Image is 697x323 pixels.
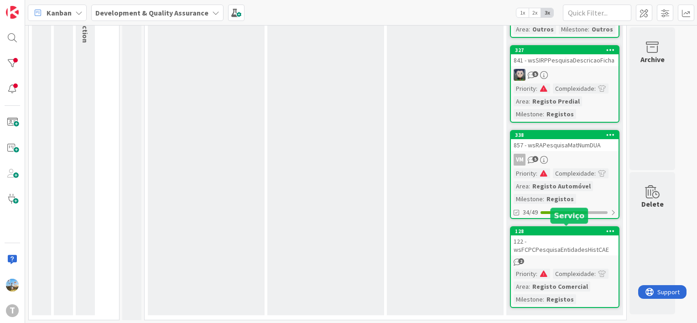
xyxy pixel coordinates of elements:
[543,109,544,119] span: :
[594,83,596,94] span: :
[515,47,619,53] div: 327
[536,168,537,178] span: :
[544,294,576,304] div: Registos
[529,281,530,292] span: :
[514,83,536,94] div: Priority
[511,154,619,166] div: VM
[514,294,543,304] div: Milestone
[511,69,619,81] div: LS
[511,131,619,151] div: 338857 - wsRAPesquisaMatNumDUA
[529,8,541,17] span: 2x
[518,258,524,264] span: 2
[553,83,594,94] div: Complexidade
[511,46,619,54] div: 327
[536,269,537,279] span: :
[530,181,593,191] div: Registo Automóvel
[510,130,619,219] a: 338857 - wsRAPesquisaMatNumDUAVMPriority:Complexidade:Area:Registo AutomóvelMilestone:Registos34/49
[530,281,590,292] div: Registo Comercial
[529,96,530,106] span: :
[6,6,19,19] img: Visit kanbanzone.com
[543,194,544,204] span: :
[514,168,536,178] div: Priority
[511,227,619,235] div: 128
[529,181,530,191] span: :
[529,24,530,34] span: :
[640,54,665,65] div: Archive
[594,269,596,279] span: :
[47,7,72,18] span: Kanban
[6,304,19,317] div: T
[559,24,588,34] div: Milestone
[515,132,619,138] div: 338
[515,228,619,234] div: 128
[530,96,582,106] div: Registo Predial
[594,168,596,178] span: :
[530,24,556,34] div: Outros
[532,71,538,77] span: 5
[514,24,529,34] div: Area
[541,8,553,17] span: 3x
[554,211,584,220] h5: Serviço
[553,269,594,279] div: Complexidade
[510,45,619,123] a: 327841 - wsSIRPPesquisaDescricaoFichaLSPriority:Complexidade:Area:Registo PredialMilestone:Registos
[514,69,525,81] img: LS
[588,24,589,34] span: :
[511,54,619,66] div: 841 - wsSIRPPesquisaDescricaoFicha
[514,194,543,204] div: Milestone
[511,235,619,255] div: 122 - wsFCPCPesquisaEntidadesHistCAE
[95,8,208,17] b: Development & Quality Assurance
[514,109,543,119] div: Milestone
[511,227,619,255] div: 128122 - wsFCPCPesquisaEntidadesHistCAE
[563,5,631,21] input: Quick Filter...
[19,1,42,12] span: Support
[511,139,619,151] div: 857 - wsRAPesquisaMatNumDUA
[514,154,525,166] div: VM
[641,198,664,209] div: Delete
[6,279,19,292] img: DG
[553,168,594,178] div: Complexidade
[544,194,576,204] div: Registos
[536,83,537,94] span: :
[523,208,538,217] span: 34/49
[514,269,536,279] div: Priority
[514,96,529,106] div: Area
[543,294,544,304] span: :
[510,226,619,308] a: 128122 - wsFCPCPesquisaEntidadesHistCAEPriority:Complexidade:Area:Registo ComercialMilestone:Regi...
[544,109,576,119] div: Registos
[589,24,615,34] div: Outros
[532,156,538,162] span: 5
[511,46,619,66] div: 327841 - wsSIRPPesquisaDescricaoFicha
[514,281,529,292] div: Area
[516,8,529,17] span: 1x
[511,131,619,139] div: 338
[514,181,529,191] div: Area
